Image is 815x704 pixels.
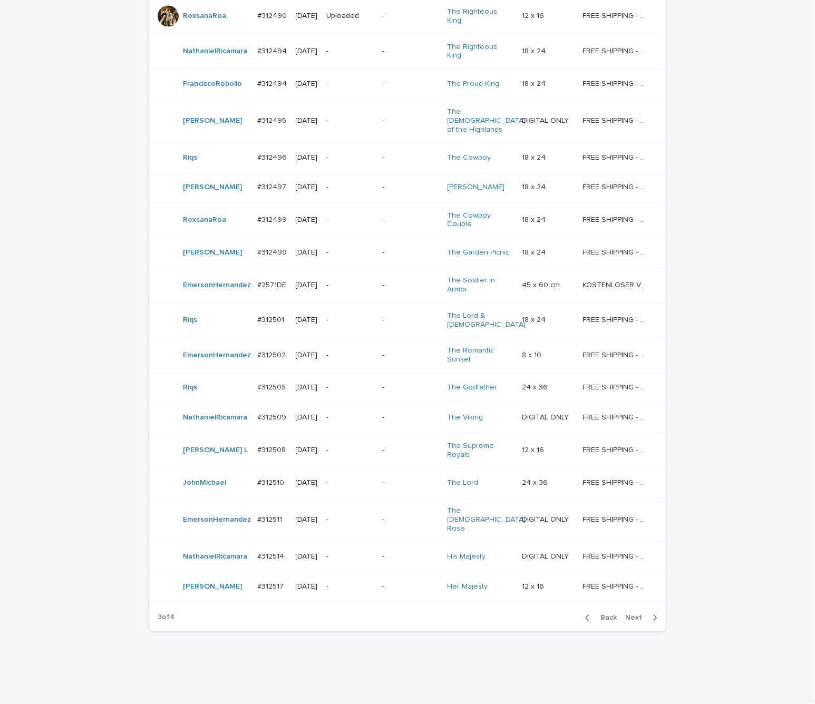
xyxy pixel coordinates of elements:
[183,116,242,125] a: [PERSON_NAME]
[149,34,666,69] tr: NathanielRicamara #312494#312494 [DATE]--The Righteous King 18 x 2418 x 24 FREE SHIPPING - previe...
[257,382,288,393] p: #312505
[522,9,546,21] p: 12 x 16
[448,347,513,365] a: The Romantic Sunset
[257,514,284,525] p: #312511
[522,477,550,488] p: 24 x 36
[149,69,666,99] tr: FranciscoRebollo #312494#312494 [DATE]--The Proud King 18 x 2418 x 24 FREE SHIPPING - preview in ...
[183,12,226,21] a: RoxsanaRoa
[448,153,491,162] a: The Cowboy
[149,468,666,498] tr: JohnMichael #312510#312510 [DATE]--The Lord 24 x 3624 x 36 FREE SHIPPING - preview in 1-2 busines...
[583,581,651,592] p: FREE SHIPPING - preview in 1-2 business days, after your approval delivery will take 5-10 b.d.
[149,338,666,374] tr: EmersonHernandez #312502#312502 [DATE]--The Romantic Sunset 8 x 108 x 10 FREE SHIPPING - preview ...
[257,45,289,56] p: #312494
[522,581,546,592] p: 12 x 16
[583,114,651,125] p: FREE SHIPPING - preview in 1-2 business days, after your approval delivery will take 5-10 b.d.
[326,249,374,258] p: -
[257,412,288,423] p: #312509
[257,77,289,89] p: #312494
[183,281,251,290] a: EmersonHernandez
[583,181,651,192] p: FREE SHIPPING - preview in 1-2 business days, after your approval delivery will take 5-10 b.d.
[448,553,486,562] a: His Majesty
[296,12,318,21] p: [DATE]
[149,605,183,631] p: 3 of 4
[382,414,439,423] p: -
[583,151,651,162] p: FREE SHIPPING - preview in 1-2 business days, after your approval delivery will take 5-10 b.d.
[382,316,439,325] p: -
[448,583,488,592] a: Her Majesty
[326,153,374,162] p: -
[257,551,286,562] p: #312514
[382,12,439,21] p: -
[382,446,439,455] p: -
[296,553,318,562] p: [DATE]
[583,247,651,258] p: FREE SHIPPING - preview in 1-2 business days, after your approval delivery will take 5-10 b.d.
[522,314,548,325] p: 18 x 24
[296,316,318,325] p: [DATE]
[522,151,548,162] p: 18 x 24
[257,9,289,21] p: #312490
[149,433,666,468] tr: [PERSON_NAME] L #312508#312508 [DATE]--The Supreme Royals 12 x 1612 x 16 FREE SHIPPING - preview ...
[296,249,318,258] p: [DATE]
[448,414,483,423] a: The Viking
[448,507,526,533] a: The [DEMOGRAPHIC_DATA] Rose
[448,107,526,134] a: The [DEMOGRAPHIC_DATA] of the Highlands
[382,216,439,225] p: -
[326,384,374,393] p: -
[257,214,289,225] p: #312499
[326,80,374,89] p: -
[257,581,286,592] p: #312517
[382,553,439,562] p: -
[522,77,548,89] p: 18 x 24
[382,183,439,192] p: -
[326,446,374,455] p: -
[583,9,651,21] p: FREE SHIPPING - preview in 1-2 business days, after your approval delivery will take 5-10 b.d.
[326,516,374,525] p: -
[296,80,318,89] p: [DATE]
[522,382,550,393] p: 24 x 36
[257,349,288,360] p: #312502
[522,444,546,455] p: 12 x 16
[448,277,513,295] a: The Soldier in Armor
[583,279,651,290] p: KOSTENLOSER VERSAND - Vorschau in 1-2 Werktagen, nach Genehmigung 10-12 Werktage Lieferung
[183,553,247,562] a: NathanielRicamara
[382,281,439,290] p: -
[296,516,318,525] p: [DATE]
[382,516,439,525] p: -
[296,116,318,125] p: [DATE]
[583,514,651,525] p: FREE SHIPPING - preview in 1-2 business days, after your approval delivery will take 5-10 b.d.
[448,7,513,25] a: The Righteous King
[382,583,439,592] p: -
[522,514,571,525] p: DIGITAL ONLY
[326,414,374,423] p: -
[296,216,318,225] p: [DATE]
[448,212,513,230] a: The Cowboy Couple
[448,312,526,330] a: The Lord & [DEMOGRAPHIC_DATA]
[149,173,666,203] tr: [PERSON_NAME] #312497#312497 [DATE]--[PERSON_NAME] 18 x 2418 x 24 FREE SHIPPING - preview in 1-2 ...
[183,414,247,423] a: NathanielRicamara
[448,183,505,192] a: [PERSON_NAME]
[257,279,288,290] p: #2571DE
[448,80,500,89] a: The Proud King
[149,143,666,173] tr: Riqs #312496#312496 [DATE]--The Cowboy 18 x 2418 x 24 FREE SHIPPING - preview in 1-2 business day...
[448,384,498,393] a: The Godfather
[382,153,439,162] p: -
[522,551,571,562] p: DIGITAL ONLY
[625,614,648,622] span: Next
[149,268,666,304] tr: EmersonHernandez #2571DE#2571DE [DATE]--The Soldier in Armor 45 x 60 cm45 x 60 cm KOSTENLOSER VER...
[183,316,197,325] a: Riqs
[296,281,318,290] p: [DATE]
[183,216,226,225] a: RoxsanaRoa
[382,80,439,89] p: -
[522,114,571,125] p: DIGITAL ONLY
[326,583,374,592] p: -
[183,47,247,56] a: NathanielRicamara
[522,412,571,423] p: DIGITAL ONLY
[583,551,651,562] p: FREE SHIPPING - preview in 1-2 business days, after your approval delivery will take 5-10 b.d.
[522,45,548,56] p: 18 x 24
[296,446,318,455] p: [DATE]
[296,351,318,360] p: [DATE]
[183,249,242,258] a: [PERSON_NAME]
[448,43,513,61] a: The Righteous King
[257,314,286,325] p: #312501
[448,249,510,258] a: The Garden Picnic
